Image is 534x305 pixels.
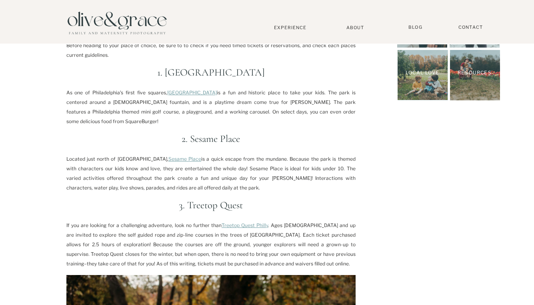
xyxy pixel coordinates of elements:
[66,88,356,126] p: As one of Philadelphia’s first five squares, is a fun and historic place to take your kids. The p...
[406,24,426,30] a: BLOG
[66,41,356,60] p: Before heading to your place of choice, be sure to to check if you need timed tickets or reservat...
[199,26,331,32] em: 10 favorite things to do in [GEOGRAPHIC_DATA] with kids!
[264,25,317,30] a: Experience
[167,90,217,96] a: [GEOGRAPHIC_DATA]
[168,156,201,162] a: Sesame Place
[222,222,268,228] a: Treetop Quest Philly
[66,154,356,193] p: Located just north of [GEOGRAPHIC_DATA], is a quick escape from the mundane. Because the park is ...
[66,133,356,145] h2: 2. Sesame Place
[66,66,356,78] h2: 1. [GEOGRAPHIC_DATA]
[66,199,356,211] h2: 3. Treetop Quest
[397,19,447,26] a: Families
[452,69,497,77] a: Resources
[66,221,356,269] p: If you are looking for a challenging adventure, look no further than . Ages [DEMOGRAPHIC_DATA] an...
[451,19,498,28] a: Maternity
[66,6,356,34] p: If you are anything like me, you are almost always antsy to get out of the house with your little...
[343,25,368,30] a: About
[400,69,445,76] a: Local Love
[455,24,487,30] a: Contact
